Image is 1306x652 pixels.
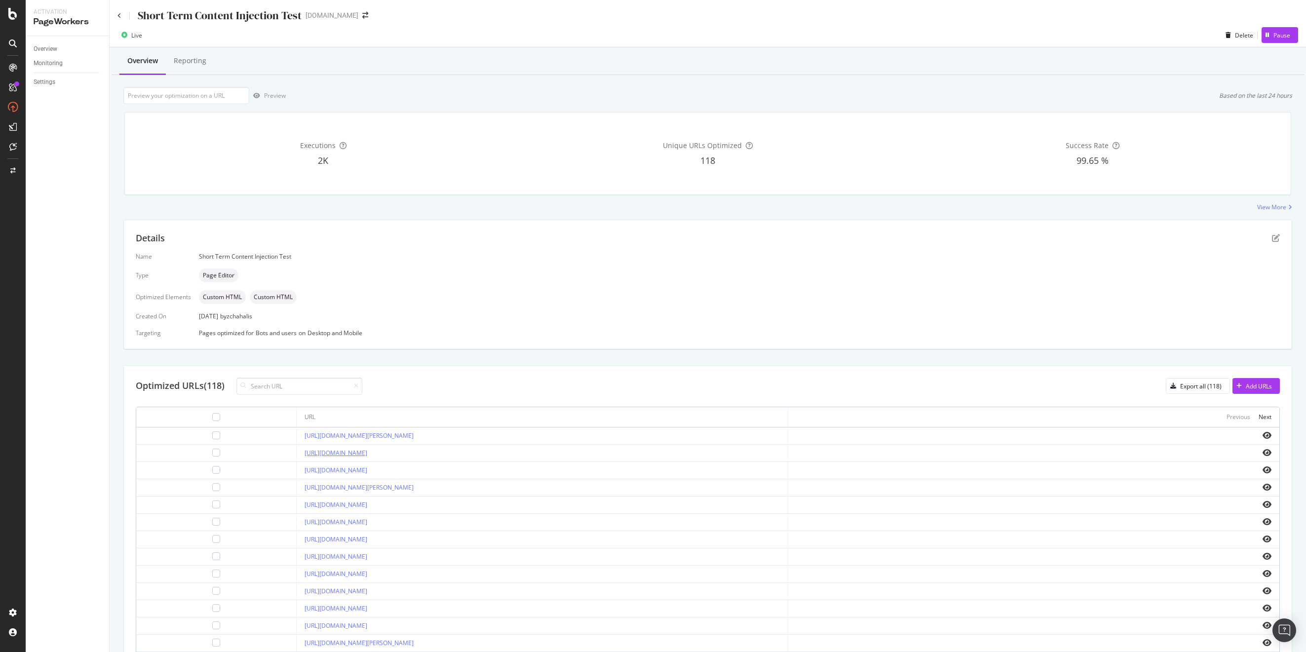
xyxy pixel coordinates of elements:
[220,312,252,320] div: by zchahalis
[34,16,101,28] div: PageWorkers
[700,154,715,166] span: 118
[1246,382,1272,390] div: Add URLs
[199,252,1280,261] div: Short Term Content Injection Test
[34,8,101,16] div: Activation
[305,621,367,630] a: [URL][DOMAIN_NAME]
[1263,535,1271,543] i: eye
[307,329,362,337] div: Desktop and Mobile
[1180,382,1222,390] div: Export all (118)
[127,56,158,66] div: Overview
[174,56,206,66] div: Reporting
[199,290,246,304] div: neutral label
[305,518,367,526] a: [URL][DOMAIN_NAME]
[1263,431,1271,439] i: eye
[305,639,414,647] a: [URL][DOMAIN_NAME][PERSON_NAME]
[1262,27,1298,43] button: Pause
[117,13,121,19] a: Click to go back
[34,77,102,87] a: Settings
[236,378,362,395] input: Search URL
[34,44,102,54] a: Overview
[306,10,358,20] div: [DOMAIN_NAME]
[1076,154,1109,166] span: 99.65 %
[305,570,367,578] a: [URL][DOMAIN_NAME]
[1232,378,1280,394] button: Add URLs
[300,141,336,150] span: Executions
[1227,411,1250,423] button: Previous
[1263,449,1271,457] i: eye
[1219,91,1292,100] div: Based on the last 24 hours
[305,587,367,595] a: [URL][DOMAIN_NAME]
[136,293,191,301] div: Optimized Elements
[199,312,1280,320] div: [DATE]
[1263,518,1271,526] i: eye
[305,466,367,474] a: [URL][DOMAIN_NAME]
[264,91,286,100] div: Preview
[318,154,328,166] span: 2K
[136,329,191,337] div: Targeting
[34,77,55,87] div: Settings
[136,380,225,392] div: Optimized URLs (118)
[136,271,191,279] div: Type
[1263,639,1271,647] i: eye
[249,88,286,104] button: Preview
[1263,570,1271,577] i: eye
[1263,500,1271,508] i: eye
[123,87,249,104] input: Preview your optimization on a URL
[1263,552,1271,560] i: eye
[256,329,297,337] div: Bots and users
[1259,411,1271,423] button: Next
[34,44,57,54] div: Overview
[34,58,102,69] a: Monitoring
[138,8,302,23] div: Short Term Content Injection Test
[1263,483,1271,491] i: eye
[136,312,191,320] div: Created On
[1259,413,1271,421] div: Next
[203,272,234,278] span: Page Editor
[305,500,367,509] a: [URL][DOMAIN_NAME]
[663,141,742,150] span: Unique URLs Optimized
[305,449,367,457] a: [URL][DOMAIN_NAME]
[305,552,367,561] a: [URL][DOMAIN_NAME]
[34,58,63,69] div: Monitoring
[1272,234,1280,242] div: pen-to-square
[1272,618,1296,642] div: Open Intercom Messenger
[1066,141,1109,150] span: Success Rate
[199,268,238,282] div: neutral label
[199,329,1280,337] div: Pages optimized for on
[136,232,165,245] div: Details
[250,290,297,304] div: neutral label
[1257,203,1286,211] div: View More
[305,431,414,440] a: [URL][DOMAIN_NAME][PERSON_NAME]
[1273,31,1290,39] div: Pause
[1166,378,1230,394] button: Export all (118)
[305,604,367,613] a: [URL][DOMAIN_NAME]
[131,31,142,39] div: Live
[1257,203,1292,211] a: View More
[1263,604,1271,612] i: eye
[136,252,191,261] div: Name
[1222,27,1253,43] button: Delete
[305,535,367,543] a: [URL][DOMAIN_NAME]
[1263,587,1271,595] i: eye
[305,413,315,422] div: URL
[1263,621,1271,629] i: eye
[362,12,368,19] div: arrow-right-arrow-left
[254,294,293,300] span: Custom HTML
[1227,413,1250,421] div: Previous
[1263,466,1271,474] i: eye
[1235,31,1253,39] div: Delete
[203,294,242,300] span: Custom HTML
[305,483,414,492] a: [URL][DOMAIN_NAME][PERSON_NAME]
